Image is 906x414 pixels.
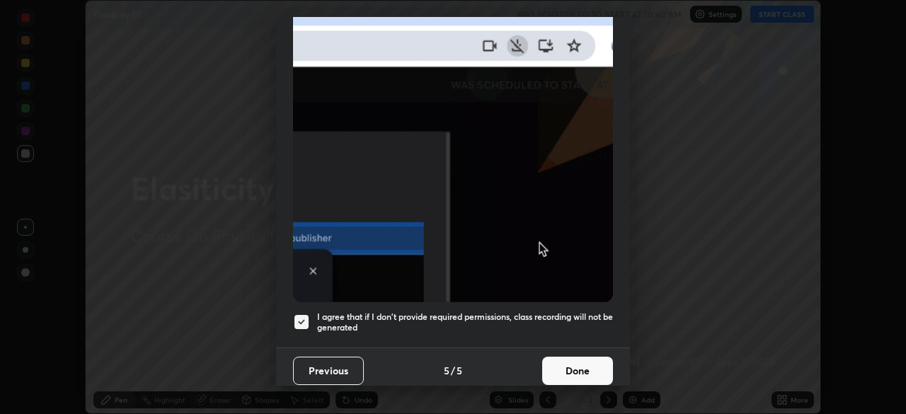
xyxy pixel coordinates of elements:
[457,363,462,378] h4: 5
[444,363,449,378] h4: 5
[542,357,613,385] button: Done
[317,311,613,333] h5: I agree that if I don't provide required permissions, class recording will not be generated
[293,357,364,385] button: Previous
[451,363,455,378] h4: /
